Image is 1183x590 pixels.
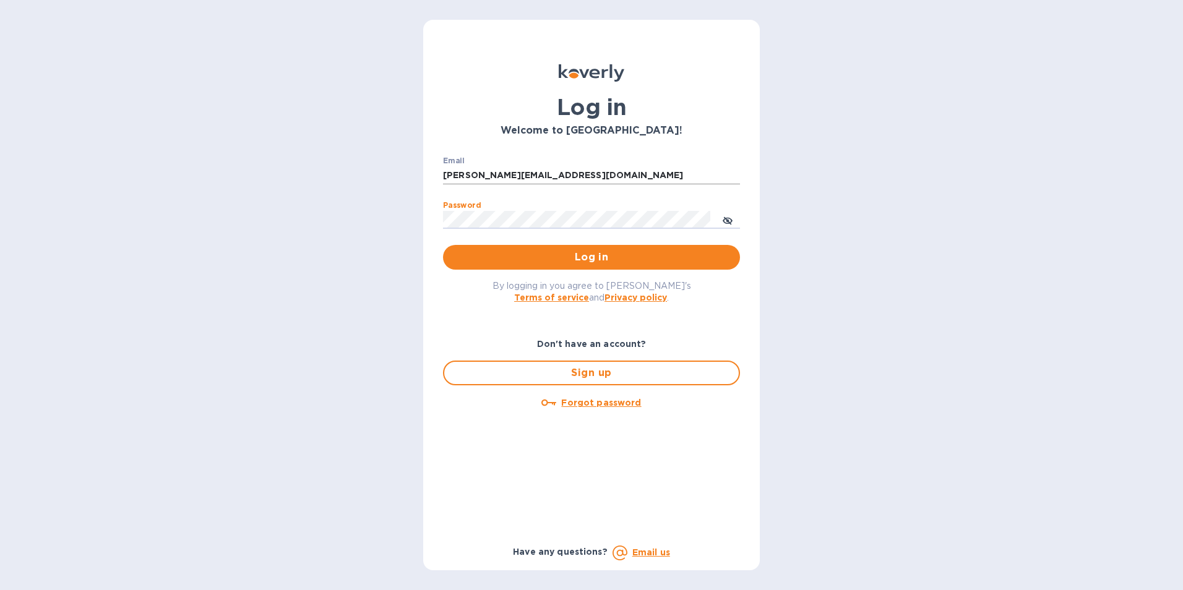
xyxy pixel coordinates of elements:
[513,547,608,557] b: Have any questions?
[454,366,729,380] span: Sign up
[493,281,691,302] span: By logging in you agree to [PERSON_NAME]'s and .
[443,361,740,385] button: Sign up
[514,293,589,302] a: Terms of service
[715,207,740,232] button: toggle password visibility
[561,398,641,408] u: Forgot password
[537,339,647,349] b: Don't have an account?
[453,250,730,265] span: Log in
[604,293,667,302] a: Privacy policy
[559,64,624,82] img: Koverly
[443,125,740,137] h3: Welcome to [GEOGRAPHIC_DATA]!
[443,202,481,209] label: Password
[443,94,740,120] h1: Log in
[443,157,465,165] label: Email
[632,547,670,557] a: Email us
[443,166,740,185] input: Enter email address
[443,245,740,270] button: Log in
